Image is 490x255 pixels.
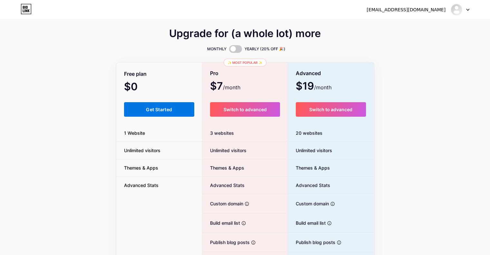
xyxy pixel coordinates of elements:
[309,107,352,112] span: Switch to advanced
[202,124,288,142] div: 3 websites
[146,107,172,112] span: Get Started
[210,102,280,117] button: Switch to advanced
[116,147,168,154] span: Unlimited visitors
[202,239,250,246] span: Publish blog posts
[450,4,463,16] img: rostermate
[288,220,326,226] span: Build email list
[296,82,331,91] span: $19
[202,200,243,207] span: Custom domain
[245,46,285,52] span: YEARLY (20% OFF 🎉)
[202,220,240,226] span: Build email list
[202,147,246,154] span: Unlimited visitors
[288,239,335,246] span: Publish blog posts
[288,147,332,154] span: Unlimited visitors
[210,68,218,79] span: Pro
[124,83,155,92] span: $0
[202,164,244,171] span: Themes & Apps
[224,59,266,66] div: ✨ Most popular ✨
[223,107,266,112] span: Switch to advanced
[288,164,330,171] span: Themes & Apps
[288,200,329,207] span: Custom domain
[314,83,331,91] span: /month
[124,68,147,80] span: Free plan
[367,6,446,13] div: [EMAIL_ADDRESS][DOMAIN_NAME]
[296,102,366,117] button: Switch to advanced
[296,68,321,79] span: Advanced
[169,30,321,37] span: Upgrade for (a whole lot) more
[288,182,330,189] span: Advanced Stats
[116,182,166,189] span: Advanced Stats
[124,102,195,117] button: Get Started
[207,46,226,52] span: MONTHLY
[288,124,374,142] div: 20 websites
[202,182,245,189] span: Advanced Stats
[116,164,166,171] span: Themes & Apps
[116,130,153,136] span: 1 Website
[210,82,240,91] span: $7
[223,83,240,91] span: /month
